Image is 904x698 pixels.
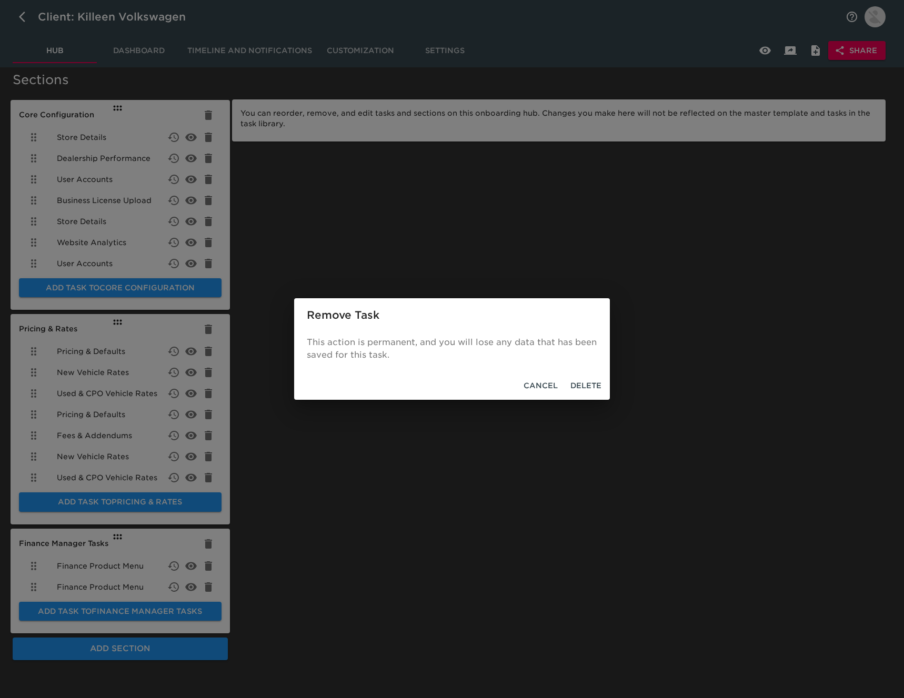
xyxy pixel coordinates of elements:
span: Cancel [524,379,558,392]
button: Delete [566,376,606,396]
p: This action is permanent, and you will lose any data that has been saved for this task. [307,336,597,361]
span: Delete [570,379,601,392]
button: Cancel [519,376,562,396]
h2: Remove Task [307,307,597,323]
